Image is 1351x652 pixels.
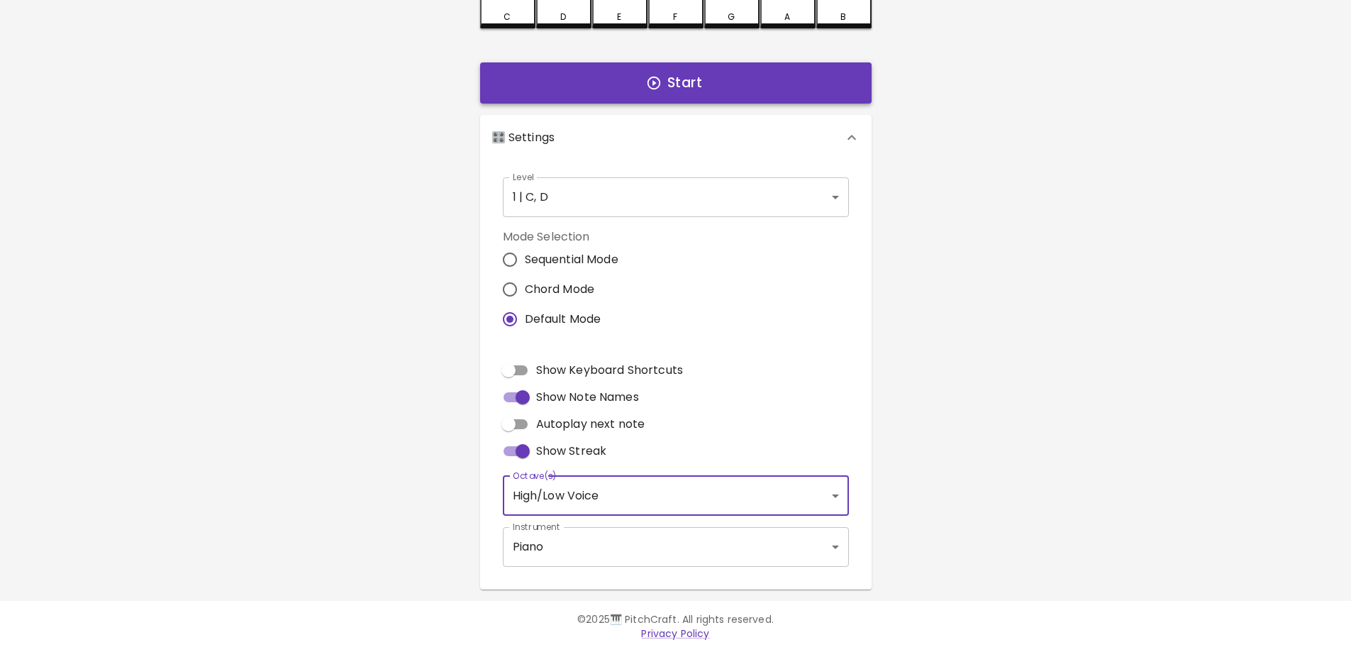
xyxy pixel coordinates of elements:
div: A [784,11,790,23]
div: 🎛️ Settings [480,115,872,160]
span: Chord Mode [525,281,595,298]
div: 1 | C, D [503,177,849,217]
div: D [560,11,566,23]
span: Show Keyboard Shortcuts [536,362,683,379]
label: Instrument [513,521,560,533]
div: High/Low Voice [503,476,849,516]
label: Octave(s) [513,470,557,482]
label: Mode Selection [503,228,630,245]
div: E [617,11,621,23]
span: Sequential Mode [525,251,618,268]
div: C [504,11,511,23]
button: Start [480,62,872,104]
span: Default Mode [525,311,601,328]
span: Show Streak [536,443,607,460]
div: F [673,11,677,23]
div: G [728,11,735,23]
span: Autoplay next note [536,416,645,433]
span: Show Note Names [536,389,639,406]
div: Piano [503,527,849,567]
label: Level [513,171,535,183]
p: © 2025 🎹 PitchCraft. All rights reserved. [267,612,1084,626]
div: B [840,11,846,23]
p: 🎛️ Settings [491,129,555,146]
a: Privacy Policy [641,626,709,641]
